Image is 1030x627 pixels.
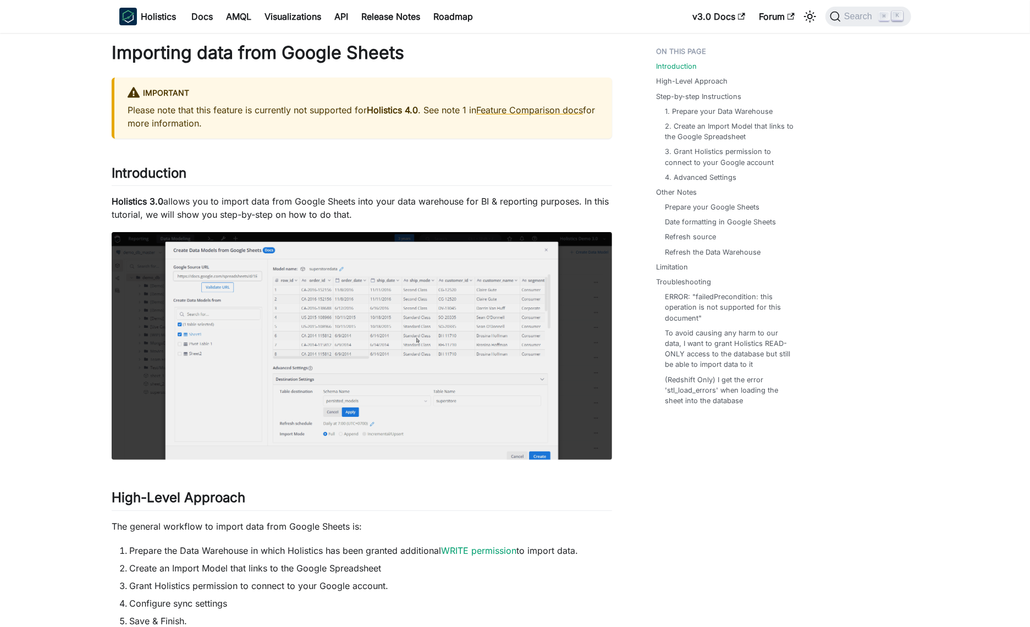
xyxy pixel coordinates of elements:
strong: Holistics 3.0 [112,196,163,207]
a: Prepare your Google Sheets [665,202,759,212]
a: Other Notes [656,187,697,197]
a: WRITE permission [441,545,516,556]
a: 3. Grant Holistics permission to connect to your Google account [665,146,794,167]
a: Release Notes [355,8,427,25]
a: Refresh the Data Warehouse [665,247,761,257]
a: High-Level Approach [656,76,728,86]
li: Prepare the Data Warehouse in which Holistics has been granted additional to import data. [129,544,612,557]
h1: Importing data from Google Sheets [112,42,612,64]
a: Roadmap [427,8,480,25]
a: 1. Prepare your Data Warehouse [665,106,773,117]
a: Introduction [656,61,697,71]
a: Docs [185,8,220,25]
a: Feature Comparison docs [476,105,583,116]
img: Holistics [119,8,137,25]
kbd: ⌘ [879,12,890,21]
b: Holistics [141,10,177,23]
a: ERROR: "failedPrecondition: this operation is not supported for this document" [665,291,794,323]
a: 2. Create an Import Model that links to the Google Spreadsheet [665,121,794,142]
a: (Redshift Only) I get the error 'stl_load_errors' when loading the sheet into the database [665,375,794,406]
button: Search (Command+K) [825,7,911,26]
a: Troubleshooting [656,277,711,287]
div: Important [128,86,599,101]
a: Visualizations [258,8,328,25]
h2: Introduction [112,165,612,186]
li: Grant Holistics permission to connect to your Google account. [129,579,612,592]
button: Switch between dark and light mode (currently light mode) [801,8,819,25]
strong: Holistics 4.0 [367,105,418,116]
span: Search [841,12,879,21]
a: Step-by-step Instructions [656,91,741,102]
p: Please note that this feature is currently not supported for . See note 1 in for more information. [128,103,599,130]
a: Date formatting in Google Sheets [665,217,776,227]
li: Configure sync settings [129,597,612,610]
a: AMQL [220,8,258,25]
a: Refresh source [665,232,716,242]
a: Forum [752,8,801,25]
p: The general workflow to import data from Google Sheets is: [112,520,612,533]
a: 4. Advanced Settings [665,172,736,183]
a: Limitation [656,262,688,272]
a: To avoid causing any harm to our data, I want to grant Holistics READ-ONLY access to the database... [665,328,794,370]
a: HolisticsHolistics [119,8,177,25]
a: v3.0 Docs [686,8,752,25]
p: allows you to import data from Google Sheets into your data warehouse for BI & reporting purposes... [112,195,612,221]
kbd: K [892,11,903,21]
a: API [328,8,355,25]
h2: High-Level Approach [112,490,612,510]
li: Create an Import Model that links to the Google Spreadsheet [129,562,612,575]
